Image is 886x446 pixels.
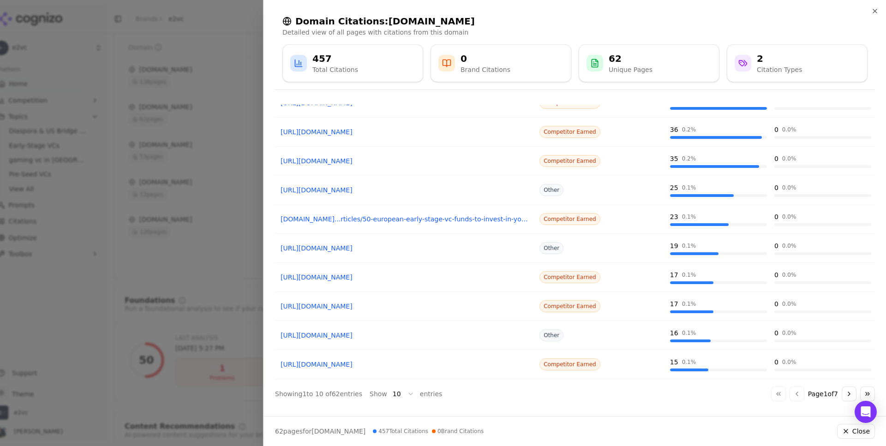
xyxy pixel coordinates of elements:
[539,271,600,283] span: Competitor Earned
[539,300,600,312] span: Competitor Earned
[275,68,875,379] div: Data table
[670,270,678,279] div: 17
[539,213,600,225] span: Competitor Earned
[782,155,796,162] div: 0.0 %
[281,156,530,166] a: [URL][DOMAIN_NAME]
[757,52,802,65] div: 2
[281,273,530,282] a: [URL][DOMAIN_NAME]
[275,389,362,398] div: Showing 1 to 10 of 62 entries
[539,126,600,138] span: Competitor Earned
[782,300,796,308] div: 0.0 %
[609,65,653,74] div: Unique Pages
[670,241,678,250] div: 19
[312,52,358,65] div: 457
[774,183,778,192] div: 0
[782,213,796,220] div: 0.0 %
[670,183,678,192] div: 25
[281,214,530,224] a: [DOMAIN_NAME]...rticles/50-european-early-stage-vc-funds-to-invest-in-your-startup
[774,328,778,338] div: 0
[373,428,428,435] span: 457 Total Citations
[682,155,696,162] div: 0.2 %
[370,389,387,398] span: Show
[837,424,875,439] button: Close
[682,271,696,279] div: 0.1 %
[682,242,696,250] div: 0.1 %
[682,184,696,191] div: 0.1 %
[670,357,678,367] div: 15
[682,329,696,337] div: 0.1 %
[281,360,530,369] a: [URL][DOMAIN_NAME]
[539,358,600,370] span: Competitor Earned
[774,270,778,279] div: 0
[539,329,563,341] span: Other
[281,331,530,340] a: [URL][DOMAIN_NAME]
[461,52,510,65] div: 0
[670,299,678,309] div: 17
[539,184,563,196] span: Other
[682,358,696,366] div: 0.1 %
[774,154,778,163] div: 0
[275,428,283,435] span: 62
[539,242,563,254] span: Other
[281,185,530,195] a: [URL][DOMAIN_NAME]
[757,65,802,74] div: Citation Types
[774,357,778,367] div: 0
[670,125,678,134] div: 36
[808,389,838,398] span: Page 1 of 7
[282,15,868,28] h2: Domain Citations: [DOMAIN_NAME]
[281,302,530,311] a: [URL][DOMAIN_NAME]
[609,52,653,65] div: 62
[670,328,678,338] div: 16
[782,329,796,337] div: 0.0 %
[682,126,696,133] div: 0.2 %
[539,155,600,167] span: Competitor Earned
[420,389,443,398] span: entries
[282,28,868,37] p: Detailed view of all pages with citations from this domain
[670,154,678,163] div: 35
[432,428,484,435] span: 0 Brand Citations
[311,428,365,435] span: [DOMAIN_NAME]
[312,65,358,74] div: Total Citations
[682,300,696,308] div: 0.1 %
[782,242,796,250] div: 0.0 %
[682,213,696,220] div: 0.1 %
[774,241,778,250] div: 0
[782,358,796,366] div: 0.0 %
[782,126,796,133] div: 0.0 %
[774,212,778,221] div: 0
[670,212,678,221] div: 23
[782,271,796,279] div: 0.0 %
[281,127,530,137] a: [URL][DOMAIN_NAME]
[281,244,530,253] a: [URL][DOMAIN_NAME]
[782,184,796,191] div: 0.0 %
[461,65,510,74] div: Brand Citations
[774,299,778,309] div: 0
[275,427,365,436] p: page s for
[774,125,778,134] div: 0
